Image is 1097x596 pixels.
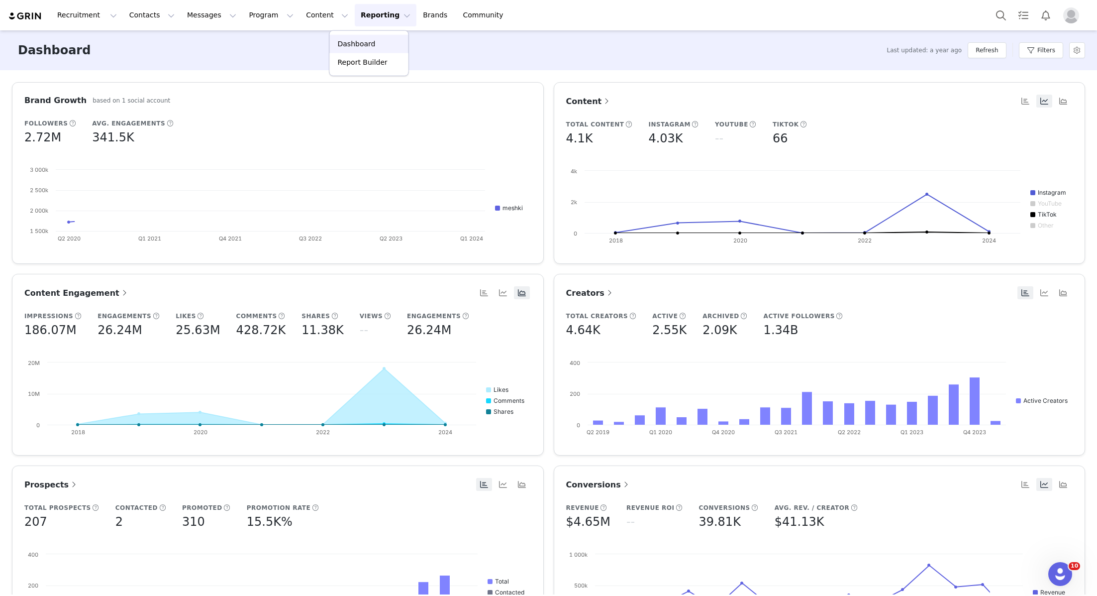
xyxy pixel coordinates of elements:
h5: Promotion Rate [247,503,310,512]
h5: Total Content [566,120,624,129]
iframe: Intercom live chat [1048,562,1072,586]
text: 2020 [194,429,207,436]
h5: Revenue [566,503,599,512]
text: YouTube [1038,200,1062,207]
text: 0 [36,422,40,429]
h3: Dashboard [18,41,91,59]
h5: Revenue ROI [626,503,675,512]
text: 2022 [858,237,872,244]
button: Notifications [1035,4,1057,26]
h5: 310 [182,513,205,531]
text: 500k [574,582,588,589]
h5: 39.81K [698,513,740,531]
img: grin logo [8,11,43,21]
text: 200 [28,582,38,589]
h5: Active [652,312,678,321]
a: Content Engagement [24,287,129,299]
button: Recruitment [51,4,123,26]
text: 1 500k [30,228,48,235]
text: Q2 2023 [380,235,402,242]
h5: 26.24M [407,321,451,339]
text: Q2 2019 [587,429,609,436]
h5: 2 [115,513,123,531]
img: placeholder-profile.jpg [1063,7,1079,23]
h5: Shares [301,312,330,321]
text: 2020 [733,237,747,244]
h5: Total Creators [566,312,628,321]
text: Q1 2024 [460,235,483,242]
text: 10M [28,390,40,397]
text: 400 [570,359,580,366]
h5: 4.1K [566,129,593,147]
text: 2 000k [30,207,48,214]
text: meshki [502,204,523,212]
h5: -- [360,321,368,339]
text: Q4 2020 [712,429,735,436]
h5: Total Prospects [24,503,91,512]
h5: Followers [24,119,68,128]
h5: 341.5K [92,128,134,146]
span: Creators [566,288,614,298]
text: 2022 [316,429,330,436]
text: 20M [28,359,40,366]
span: 10 [1069,562,1080,570]
h5: 2.09K [702,321,737,339]
a: Brands [417,4,456,26]
text: 400 [28,551,38,558]
h5: 1.34B [764,321,798,339]
h5: Active Followers [764,312,835,321]
text: 2018 [608,237,622,244]
h5: TikTok [773,120,799,129]
text: Q2 2022 [837,429,860,436]
button: Content [300,4,354,26]
text: Q2 2020 [58,235,81,242]
h5: 4.03K [648,129,683,147]
span: Content Engagement [24,288,129,298]
text: 3 000k [30,166,48,173]
a: Creators [566,287,614,299]
h5: 428.72K [236,321,286,339]
text: 2 500k [30,187,48,194]
button: Search [990,4,1012,26]
span: Prospects [24,480,79,489]
h5: 26.24M [98,321,142,339]
h5: Engagements [407,312,461,321]
span: Last updated: a year ago [887,46,962,55]
a: Content [566,95,612,108]
text: 1 000k [569,551,588,558]
text: 0 [574,230,577,237]
h5: Views [360,312,383,321]
h5: Contacted [115,503,158,512]
h5: -- [626,513,635,531]
h5: 11.38K [301,321,343,339]
text: Q4 2021 [219,235,242,242]
h5: 25.63M [176,321,220,339]
a: Prospects [24,478,79,491]
button: Messages [181,4,242,26]
h5: YouTube [715,120,748,129]
text: Instagram [1038,189,1066,196]
h5: 66 [773,129,788,147]
p: Report Builder [338,57,388,68]
button: Filters [1019,42,1063,58]
text: Contacted [495,589,524,596]
h5: Archived [702,312,739,321]
h5: -- [715,129,723,147]
button: Contacts [123,4,181,26]
button: Reporting [355,4,416,26]
text: 2024 [982,237,996,244]
a: Tasks [1012,4,1034,26]
text: Total [495,578,509,585]
text: Likes [494,386,508,393]
h5: Avg. Engagements [92,119,165,128]
text: 0 [577,422,580,429]
text: Revenue [1040,589,1065,596]
h5: Promoted [182,503,222,512]
a: Community [457,4,514,26]
h5: Conversions [698,503,750,512]
h5: 186.07M [24,321,77,339]
button: Profile [1057,7,1089,23]
text: Q1 2020 [649,429,672,436]
h5: based on 1 social account [93,96,170,105]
